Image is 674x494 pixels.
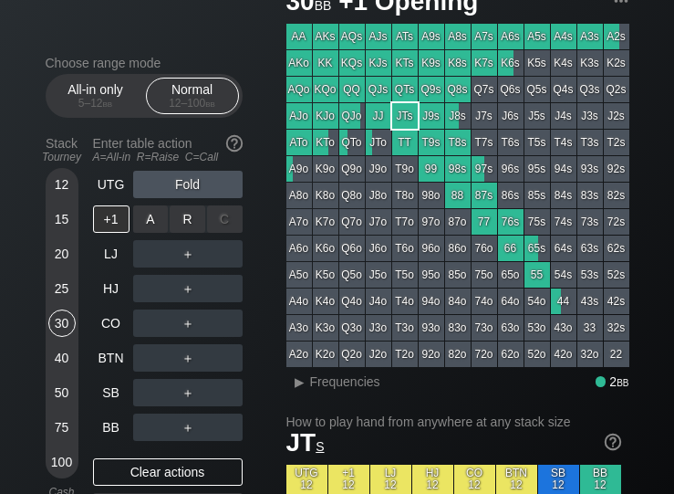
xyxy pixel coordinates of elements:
[472,77,497,102] div: Q7s
[524,236,550,261] div: 65s
[498,183,524,208] div: 86s
[472,315,497,341] div: 73o
[103,97,113,110] span: bb
[524,289,550,314] div: 54o
[419,262,444,288] div: 95o
[48,171,76,198] div: 12
[93,129,243,171] div: Enter table action
[48,379,76,406] div: 50
[286,50,312,76] div: AKo
[498,342,524,367] div: 62o
[313,342,338,367] div: K2o
[498,315,524,341] div: 63o
[93,344,130,372] div: BTN
[419,289,444,314] div: 94o
[339,342,365,367] div: Q2o
[366,24,391,49] div: AJs
[286,156,312,182] div: A9o
[577,183,603,208] div: 83s
[445,156,471,182] div: 98s
[150,79,234,113] div: Normal
[472,24,497,49] div: A7s
[48,448,76,476] div: 100
[472,342,497,367] div: 72o
[577,50,603,76] div: K3s
[54,79,138,113] div: All-in only
[419,130,444,155] div: T9s
[524,156,550,182] div: 95s
[524,130,550,155] div: T5s
[604,156,629,182] div: 92s
[524,50,550,76] div: K5s
[286,209,312,235] div: A7o
[604,315,629,341] div: 32s
[472,289,497,314] div: 74o
[551,156,576,182] div: 94s
[133,344,243,372] div: ＋
[604,183,629,208] div: 82s
[617,374,628,389] span: bb
[339,236,365,261] div: Q6o
[472,50,497,76] div: K7s
[93,205,130,233] div: +1
[366,342,391,367] div: J2o
[392,50,418,76] div: KTs
[551,342,576,367] div: 42o
[604,130,629,155] div: T2s
[154,97,231,110] div: 12 – 100
[498,130,524,155] div: T6s
[472,130,497,155] div: T7s
[286,315,312,341] div: A3o
[48,414,76,441] div: 75
[392,262,418,288] div: T5o
[286,24,312,49] div: AA
[313,50,338,76] div: KK
[445,342,471,367] div: 82o
[286,262,312,288] div: A5o
[596,374,629,389] div: 2
[419,77,444,102] div: Q9s
[419,236,444,261] div: 96o
[604,289,629,314] div: 42s
[313,156,338,182] div: K9o
[339,50,365,76] div: KQs
[205,97,215,110] span: bb
[577,24,603,49] div: A3s
[445,315,471,341] div: 83o
[551,315,576,341] div: 43o
[57,97,134,110] div: 5 – 12
[313,103,338,129] div: KJo
[392,156,418,182] div: T9o
[392,77,418,102] div: QTs
[133,379,243,406] div: ＋
[38,151,86,163] div: Tourney
[339,156,365,182] div: Q9o
[577,77,603,102] div: Q3s
[604,342,629,367] div: 22
[392,24,418,49] div: ATs
[93,379,130,406] div: SB
[524,315,550,341] div: 53o
[551,50,576,76] div: K4s
[524,24,550,49] div: A5s
[551,183,576,208] div: 84s
[286,183,312,208] div: A8o
[48,240,76,268] div: 20
[366,209,391,235] div: J7o
[419,156,444,182] div: 99
[498,156,524,182] div: 96s
[577,262,603,288] div: 53s
[313,183,338,208] div: K8o
[392,342,418,367] div: T2o
[48,310,76,337] div: 30
[498,236,524,261] div: 66
[604,209,629,235] div: 72s
[392,183,418,208] div: T8o
[339,183,365,208] div: Q8o
[551,24,576,49] div: A4s
[46,56,243,70] h2: Choose range mode
[133,275,243,302] div: ＋
[577,315,603,341] div: 33
[366,156,391,182] div: J9o
[339,24,365,49] div: AQs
